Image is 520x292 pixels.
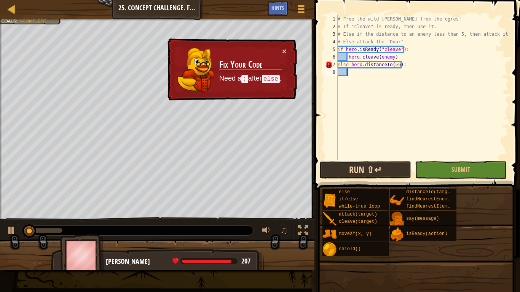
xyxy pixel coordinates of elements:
[406,216,439,221] span: say(message)
[415,161,506,179] button: Submit
[219,73,282,84] p: Need a after .
[339,204,380,209] span: while-true loop
[390,212,404,226] img: portrait.png
[339,246,361,252] span: shield()
[280,225,288,236] span: ♫
[451,165,470,174] span: Submit
[219,59,282,70] h3: Fix Your Code
[325,68,338,76] div: 8
[406,197,456,202] span: findNearestEnemy()
[325,23,338,30] div: 2
[325,46,338,53] div: 5
[325,15,338,23] div: 1
[271,4,284,11] span: Hints
[322,212,337,226] img: portrait.png
[262,75,279,84] code: else
[279,224,292,239] button: ♫
[320,161,411,179] button: Run ⇧↵
[292,2,311,19] button: Show game menu
[390,193,404,208] img: portrait.png
[322,227,337,241] img: portrait.png
[339,212,377,217] span: attack(target)
[60,234,104,276] img: thang_avatar_frame.png
[339,189,350,195] span: else
[406,231,447,236] span: isReady(action)
[325,61,338,68] div: 7
[4,224,19,239] button: Ctrl + P: Play
[406,204,453,209] span: findNearestItem()
[172,258,250,265] div: health: 207 / 225
[339,219,377,224] span: cleave(target)
[325,30,338,38] div: 3
[325,38,338,46] div: 4
[282,48,287,56] button: ×
[106,257,256,267] div: [PERSON_NAME]
[241,75,248,83] code: :
[390,227,404,241] img: portrait.png
[295,224,311,239] button: Toggle fullscreen
[260,224,275,239] button: Adjust volume
[322,242,337,257] img: portrait.png
[406,189,456,195] span: distanceTo(target)
[322,193,337,208] img: portrait.png
[339,197,358,202] span: if/else
[339,231,372,236] span: moveXY(x, y)
[325,53,338,61] div: 6
[241,256,250,266] span: 207
[176,47,215,92] img: duck_hushbaum.png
